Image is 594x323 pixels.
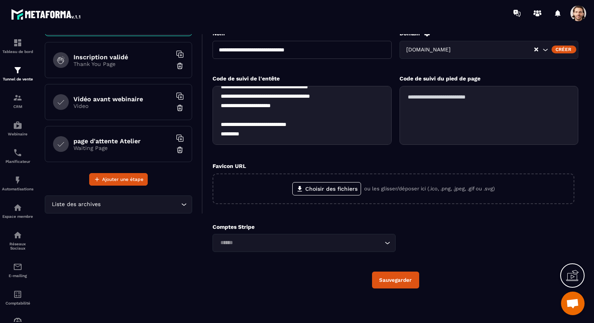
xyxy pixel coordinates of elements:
[218,239,383,247] input: Search for option
[213,224,396,230] p: Comptes Stripe
[2,170,33,197] a: automationsautomationsAutomatisations
[2,197,33,224] a: automationsautomationsEspace membre
[13,66,22,75] img: formation
[73,95,172,103] h6: Vidéo avant webinaire
[2,49,33,54] p: Tableau de bord
[13,262,22,272] img: email
[2,132,33,136] p: Webinaire
[292,182,361,195] label: Choisir des fichiers
[2,224,33,256] a: social-networksocial-networkRéseaux Sociaux
[2,87,33,115] a: formationformationCRM
[176,104,184,112] img: trash
[13,38,22,47] img: formation
[13,120,22,130] img: automations
[13,290,22,299] img: accountant
[13,203,22,212] img: automations
[213,163,246,169] label: Favicon URL
[2,159,33,164] p: Planificateur
[2,301,33,305] p: Comptabilité
[73,103,172,109] p: Video
[89,173,148,186] button: Ajouter une étape
[11,7,82,21] img: logo
[13,230,22,240] img: social-network
[13,148,22,157] img: scheduler
[73,53,172,61] h6: Inscription validé
[2,187,33,191] p: Automatisations
[73,61,172,67] p: Thank You Page
[2,242,33,250] p: Réseaux Sociaux
[400,75,480,82] label: Code de suivi du pied de page
[2,32,33,60] a: formationformationTableau de bord
[73,145,172,151] p: Waiting Page
[534,47,538,53] button: Clear Selected
[561,292,585,315] a: Ouvrir le chat
[400,41,579,59] div: Search for option
[176,62,184,70] img: trash
[405,46,453,54] span: [DOMAIN_NAME]
[50,200,102,209] span: Liste des archives
[2,214,33,219] p: Espace membre
[13,175,22,185] img: automations
[102,200,179,209] input: Search for option
[13,93,22,102] img: formation
[213,234,396,252] div: Search for option
[213,75,280,82] label: Code de suivi de l'entête
[364,185,495,192] p: ou les glisser/déposer ici (.ico, .png, .jpeg, .gif ou .svg)
[2,142,33,170] a: schedulerschedulerPlanificateur
[2,115,33,142] a: automationsautomationsWebinaire
[372,272,419,288] button: Sauvegarder
[2,60,33,87] a: formationformationTunnel de vente
[45,195,192,214] div: Search for option
[73,137,172,145] h6: page d'attente Atelier
[552,46,576,53] div: Créer
[453,46,534,54] input: Search for option
[2,77,33,81] p: Tunnel de vente
[102,175,143,183] span: Ajouter une étape
[2,274,33,278] p: E-mailing
[2,256,33,284] a: emailemailE-mailing
[2,104,33,109] p: CRM
[176,146,184,154] img: trash
[2,284,33,311] a: accountantaccountantComptabilité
